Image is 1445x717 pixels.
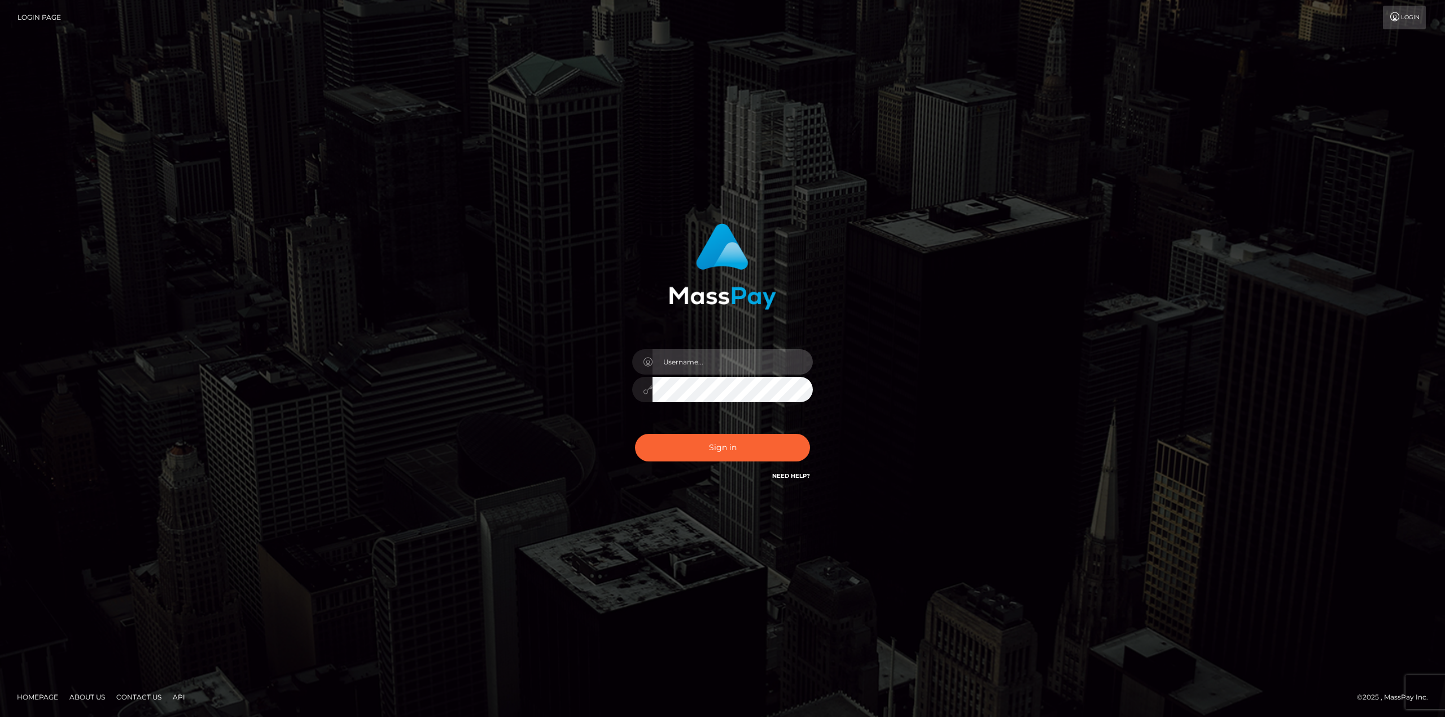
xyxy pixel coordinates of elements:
[1383,6,1426,29] a: Login
[17,6,61,29] a: Login Page
[772,472,810,480] a: Need Help?
[1357,691,1437,703] div: © 2025 , MassPay Inc.
[168,688,190,706] a: API
[653,349,813,375] input: Username...
[12,688,63,706] a: Homepage
[635,434,810,461] button: Sign in
[669,223,776,310] img: MassPay Login
[112,688,166,706] a: Contact Us
[65,688,110,706] a: About Us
